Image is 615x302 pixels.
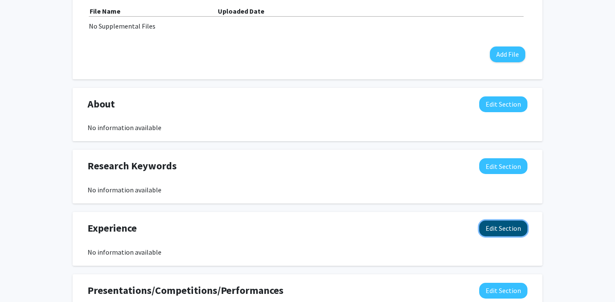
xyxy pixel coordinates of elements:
[218,7,264,15] b: Uploaded Date
[88,247,527,257] div: No information available
[479,158,527,174] button: Edit Research Keywords
[88,221,137,236] span: Experience
[90,7,120,15] b: File Name
[89,21,526,31] div: No Supplemental Files
[479,96,527,112] button: Edit About
[88,185,527,195] div: No information available
[6,264,36,296] iframe: Chat
[88,158,177,174] span: Research Keywords
[479,283,527,299] button: Edit Presentations/Competitions/Performances
[88,122,527,133] div: No information available
[490,46,525,62] button: Add File
[88,96,115,112] span: About
[479,221,527,236] button: Edit Experience
[88,283,284,298] span: Presentations/Competitions/Performances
